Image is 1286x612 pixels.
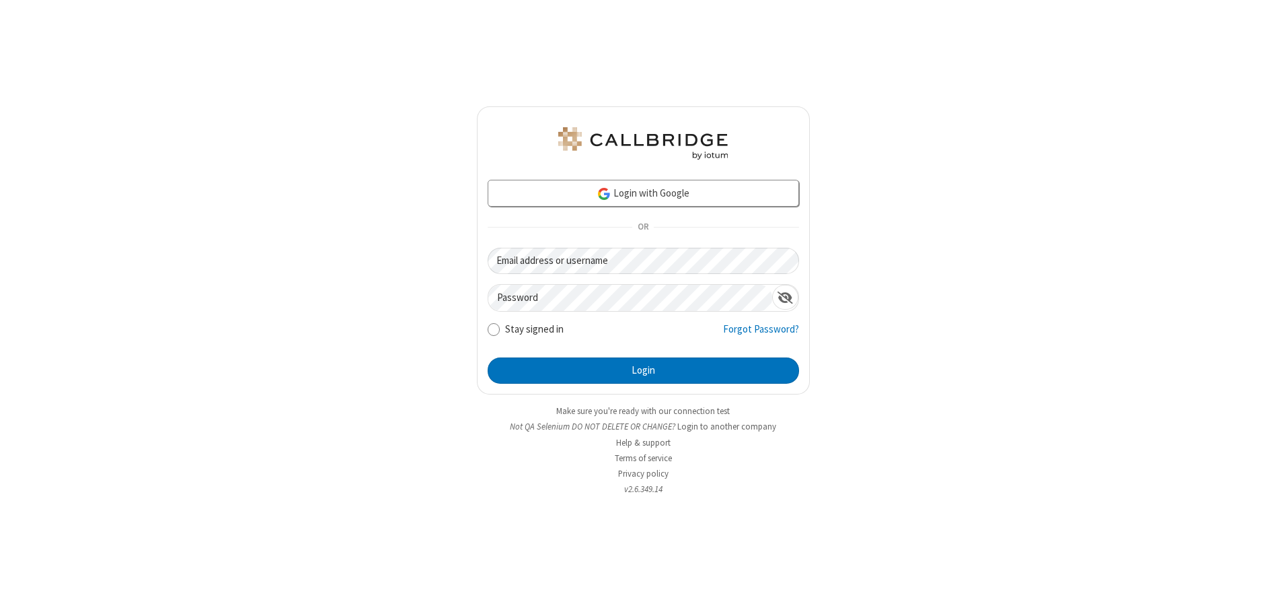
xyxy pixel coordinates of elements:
a: Help & support [616,437,671,448]
a: Forgot Password? [723,322,799,347]
a: Login with Google [488,180,799,207]
div: Show password [772,285,798,310]
li: v2.6.349.14 [477,483,810,496]
img: QA Selenium DO NOT DELETE OR CHANGE [556,127,730,160]
span: OR [632,218,654,237]
a: Make sure you're ready with our connection test [556,405,730,417]
input: Email address or username [488,248,799,274]
button: Login [488,358,799,384]
input: Password [488,285,772,311]
a: Privacy policy [618,468,669,479]
li: Not QA Selenium DO NOT DELETE OR CHANGE? [477,420,810,433]
a: Terms of service [615,452,672,464]
img: google-icon.png [597,186,611,201]
button: Login to another company [677,420,776,433]
label: Stay signed in [505,322,564,337]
